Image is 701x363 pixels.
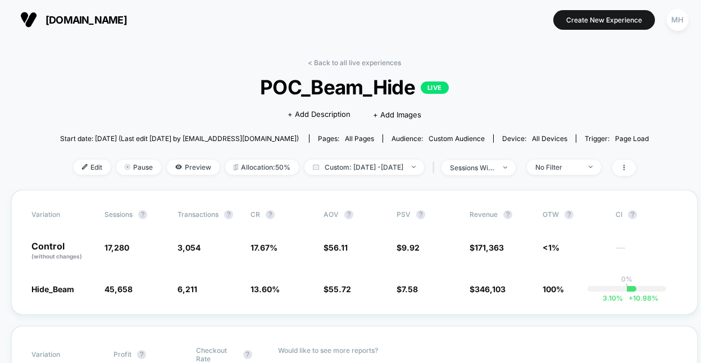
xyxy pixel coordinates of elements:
span: 45,658 [104,284,133,294]
div: Trigger: [585,134,649,143]
span: Checkout Rate [196,346,238,363]
img: end [503,166,507,169]
span: CR [251,210,260,219]
span: 171,363 [475,243,504,252]
span: OTW [543,210,604,219]
span: Custom: [DATE] - [DATE] [304,160,424,175]
span: Transactions [177,210,219,219]
span: Preview [167,160,220,175]
img: end [125,164,130,170]
span: (without changes) [31,253,82,260]
span: 3.10 % [603,294,623,302]
p: | [626,283,628,292]
span: Variation [31,210,93,219]
span: 17,280 [104,243,129,252]
img: calendar [313,164,319,170]
span: 10.98 % [623,294,658,302]
p: 0% [621,275,632,283]
div: No Filter [535,163,580,171]
span: AOV [324,210,339,219]
span: 9.92 [402,243,420,252]
button: MH [663,8,692,31]
span: 346,103 [475,284,506,294]
span: 100% [543,284,564,294]
img: end [412,166,416,168]
span: Pause [116,160,161,175]
button: ? [137,350,146,359]
span: <1% [543,243,559,252]
span: --- [616,244,677,261]
button: ? [416,210,425,219]
div: sessions with impression [450,164,495,172]
span: 7.58 [402,284,418,294]
span: 17.67 % [251,243,277,252]
img: end [589,166,593,168]
span: + [629,294,633,302]
button: ? [138,210,147,219]
span: Revenue [470,210,498,219]
span: $ [397,284,418,294]
div: Audience: [392,134,485,143]
img: edit [82,164,88,170]
span: Custom Audience [429,134,485,143]
span: CI [616,210,677,219]
span: Sessions [104,210,133,219]
button: ? [344,210,353,219]
button: ? [266,210,275,219]
span: Variation [31,346,93,363]
div: Pages: [318,134,374,143]
p: Control [31,242,93,261]
button: ? [565,210,573,219]
span: Edit [74,160,111,175]
button: ? [243,350,252,359]
button: ? [503,210,512,219]
span: Device: [493,134,576,143]
span: Hide_Beam [31,284,74,294]
span: all pages [345,134,374,143]
p: LIVE [421,81,449,94]
span: + Add Description [288,109,350,120]
span: 3,054 [177,243,201,252]
span: POC_Beam_Hide [90,75,620,99]
span: $ [470,243,504,252]
span: $ [470,284,506,294]
span: $ [324,284,351,294]
span: Start date: [DATE] (Last edit [DATE] by [EMAIL_ADDRESS][DOMAIN_NAME]) [60,134,299,143]
span: $ [324,243,348,252]
button: [DOMAIN_NAME] [17,11,130,29]
span: all devices [532,134,567,143]
span: + Add Images [373,110,421,119]
span: 13.60 % [251,284,280,294]
button: ? [628,210,637,219]
span: Page Load [615,134,649,143]
button: Create New Experience [553,10,655,30]
span: 56.11 [329,243,348,252]
span: [DOMAIN_NAME] [45,14,127,26]
p: Would like to see more reports? [278,346,677,355]
span: 55.72 [329,284,351,294]
span: 6,211 [177,284,197,294]
span: PSV [397,210,411,219]
button: ? [224,210,233,219]
img: rebalance [234,164,238,170]
div: MH [667,9,689,31]
span: | [430,160,441,176]
img: Visually logo [20,11,37,28]
span: Allocation: 50% [225,160,299,175]
span: Profit [113,350,131,359]
span: $ [397,243,420,252]
a: < Back to all live experiences [308,58,401,67]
